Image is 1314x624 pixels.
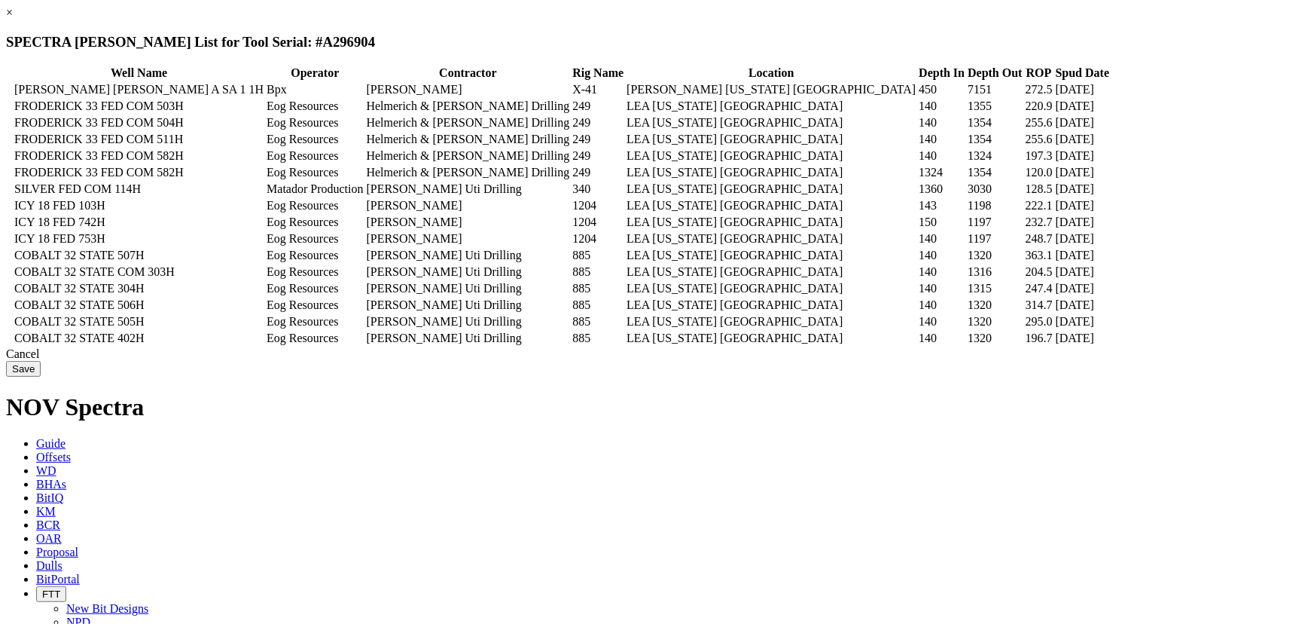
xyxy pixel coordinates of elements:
td: Eog Resources [266,231,364,246]
td: LEA [US_STATE] [GEOGRAPHIC_DATA] [626,215,916,230]
td: 885 [572,314,624,329]
td: LEA [US_STATE] [GEOGRAPHIC_DATA] [626,182,916,197]
td: [PERSON_NAME] Uti Drilling [366,248,571,263]
td: 314.7 [1025,298,1053,313]
span: Guide [36,437,66,450]
td: 249 [572,132,624,147]
td: [PERSON_NAME] Uti Drilling [366,265,571,280]
span: KM [36,505,56,518]
th: Rig Name [572,66,624,81]
td: 1354 [967,115,1023,130]
td: 140 [918,281,965,296]
td: ICY 18 FED 742H [14,215,264,230]
td: 140 [918,115,965,130]
td: [DATE] [1055,182,1111,197]
td: [PERSON_NAME] [366,215,571,230]
td: [PERSON_NAME] [366,231,571,246]
td: 1320 [967,331,1023,346]
th: Operator [266,66,364,81]
td: LEA [US_STATE] [GEOGRAPHIC_DATA] [626,314,916,329]
td: 1320 [967,298,1023,313]
td: [DATE] [1055,281,1111,296]
td: 1204 [572,198,624,213]
td: Eog Resources [266,165,364,180]
a: New Bit Designs [66,602,148,615]
span: BCR [36,518,60,531]
td: Eog Resources [266,198,364,213]
td: LEA [US_STATE] [GEOGRAPHIC_DATA] [626,281,916,296]
td: LEA [US_STATE] [GEOGRAPHIC_DATA] [626,115,916,130]
td: FRODERICK 33 FED COM 582H [14,165,264,180]
td: [DATE] [1055,215,1111,230]
td: [DATE] [1055,331,1111,346]
td: Helmerich & [PERSON_NAME] Drilling [366,99,571,114]
td: [DATE] [1055,231,1111,246]
td: 885 [572,298,624,313]
td: Eog Resources [266,148,364,164]
span: OAR [36,532,62,545]
td: Helmerich & [PERSON_NAME] Drilling [366,115,571,130]
td: 140 [918,148,965,164]
td: 143 [918,198,965,213]
h1: NOV Spectra [6,393,1308,421]
td: 450 [918,82,965,97]
td: [PERSON_NAME] [PERSON_NAME] A SA 1 1H [14,82,264,97]
td: FRODERICK 33 FED COM 503H [14,99,264,114]
td: FRODERICK 33 FED COM 582H [14,148,264,164]
td: Eog Resources [266,265,364,280]
td: [PERSON_NAME] [US_STATE] [GEOGRAPHIC_DATA] [626,82,916,97]
td: 885 [572,281,624,296]
td: SILVER FED COM 114H [14,182,264,197]
td: 120.0 [1025,165,1053,180]
td: 197.3 [1025,148,1053,164]
td: Eog Resources [266,99,364,114]
td: [DATE] [1055,132,1111,147]
td: 1324 [918,165,965,180]
td: COBALT 32 STATE 505H [14,314,264,329]
td: [DATE] [1055,265,1111,280]
td: 248.7 [1025,231,1053,246]
td: Eog Resources [266,281,364,296]
td: Eog Resources [266,115,364,130]
td: [DATE] [1055,148,1111,164]
td: LEA [US_STATE] [GEOGRAPHIC_DATA] [626,198,916,213]
td: 1316 [967,265,1023,280]
td: 222.1 [1025,198,1053,213]
td: 140 [918,132,965,147]
td: [PERSON_NAME] Uti Drilling [366,281,571,296]
td: Helmerich & [PERSON_NAME] Drilling [366,132,571,147]
span: Proposal [36,546,78,558]
div: Cancel [6,347,1308,361]
td: [PERSON_NAME] [366,82,571,97]
td: COBALT 32 STATE COM 303H [14,265,264,280]
td: Matador Production [266,182,364,197]
td: 3030 [967,182,1023,197]
td: 340 [572,182,624,197]
td: 363.1 [1025,248,1053,263]
td: 885 [572,331,624,346]
td: ICY 18 FED 753H [14,231,264,246]
td: 140 [918,99,965,114]
td: [DATE] [1055,314,1111,329]
th: ROP [1025,66,1053,81]
td: COBALT 32 STATE 402H [14,331,264,346]
td: 1204 [572,231,624,246]
span: BitIQ [36,491,63,504]
td: [DATE] [1055,165,1111,180]
th: Depth Out [967,66,1023,81]
td: [PERSON_NAME] [366,198,571,213]
span: Dulls [36,559,62,572]
td: LEA [US_STATE] [GEOGRAPHIC_DATA] [626,148,916,164]
span: BHAs [36,478,66,491]
td: LEA [US_STATE] [GEOGRAPHIC_DATA] [626,298,916,313]
td: LEA [US_STATE] [GEOGRAPHIC_DATA] [626,165,916,180]
td: Eog Resources [266,298,364,313]
h3: SPECTRA [PERSON_NAME] List for Tool Serial: #A296904 [6,34,1308,50]
td: 1324 [967,148,1023,164]
td: 1204 [572,215,624,230]
td: LEA [US_STATE] [GEOGRAPHIC_DATA] [626,231,916,246]
th: Location [626,66,916,81]
td: 196.7 [1025,331,1053,346]
td: LEA [US_STATE] [GEOGRAPHIC_DATA] [626,99,916,114]
td: COBALT 32 STATE 507H [14,248,264,263]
